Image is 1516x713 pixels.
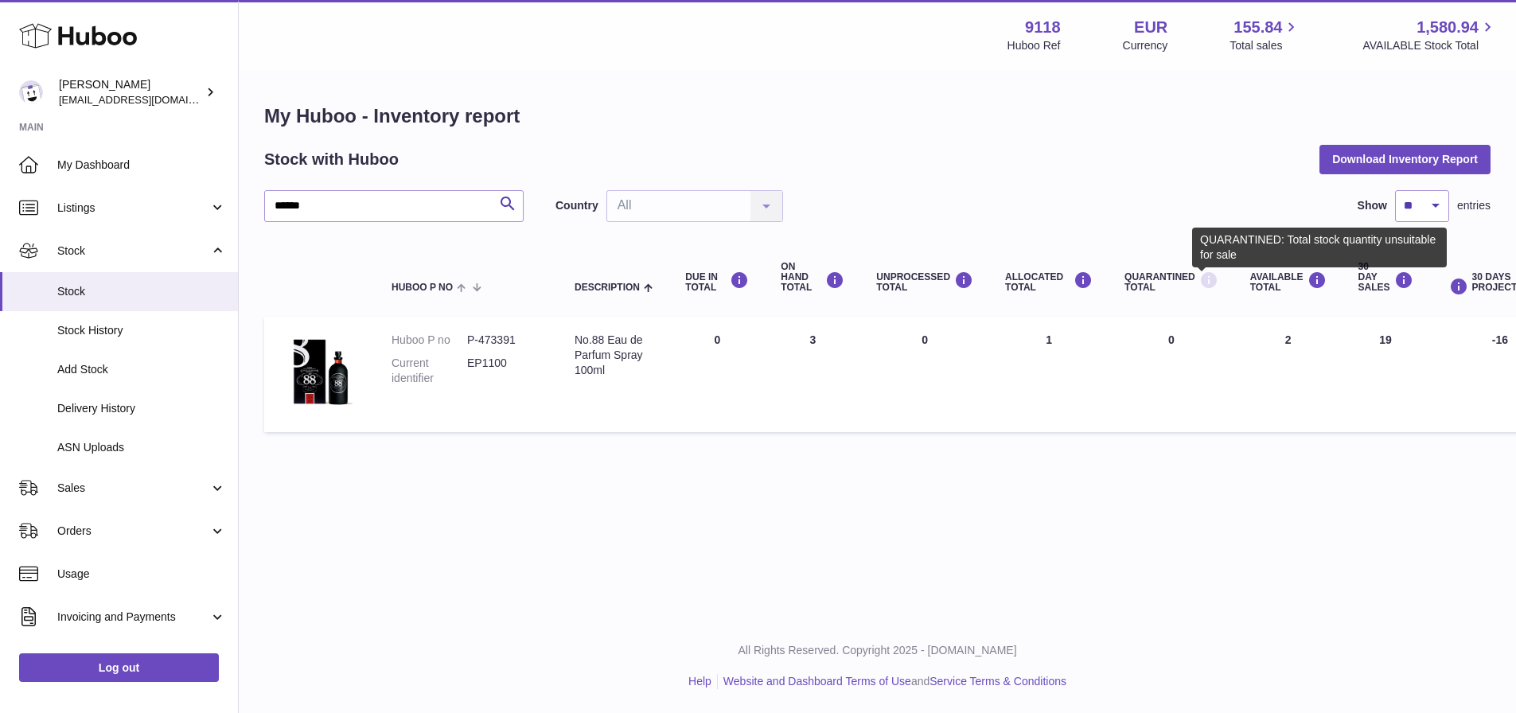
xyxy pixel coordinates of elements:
[264,103,1491,129] h1: My Huboo - Inventory report
[57,284,226,299] span: Stock
[1362,17,1497,53] a: 1,580.94 AVAILABLE Stock Total
[392,282,453,293] span: Huboo P no
[989,317,1109,432] td: 1
[929,675,1066,688] a: Service Terms & Conditions
[1358,262,1413,294] div: 30 DAY SALES
[1230,38,1300,53] span: Total sales
[1457,198,1491,213] span: entries
[57,401,226,416] span: Delivery History
[860,317,989,432] td: 0
[1234,317,1343,432] td: 2
[392,333,467,348] dt: Huboo P no
[57,481,209,496] span: Sales
[19,653,219,682] a: Log out
[1025,17,1061,38] strong: 9118
[688,675,711,688] a: Help
[1343,317,1429,432] td: 19
[57,244,209,259] span: Stock
[765,317,860,432] td: 3
[19,80,43,104] img: internalAdmin-9118@internal.huboo.com
[685,271,749,293] div: DUE IN TOTAL
[280,333,360,412] img: product image
[467,333,543,348] dd: P-473391
[57,323,226,338] span: Stock History
[575,282,640,293] span: Description
[555,198,598,213] label: Country
[467,356,543,386] dd: EP1100
[57,158,226,173] span: My Dashboard
[1124,271,1218,293] div: QUARANTINED Total
[392,356,467,386] dt: Current identifier
[1319,145,1491,173] button: Download Inventory Report
[718,674,1066,689] li: and
[57,610,209,625] span: Invoicing and Payments
[876,271,973,293] div: UNPROCESSED Total
[1233,17,1282,38] span: 155.84
[1362,38,1497,53] span: AVAILABLE Stock Total
[1358,198,1387,213] label: Show
[1005,271,1093,293] div: ALLOCATED Total
[59,93,234,106] span: [EMAIL_ADDRESS][DOMAIN_NAME]
[723,675,911,688] a: Website and Dashboard Terms of Use
[1417,17,1479,38] span: 1,580.94
[57,524,209,539] span: Orders
[57,362,226,377] span: Add Stock
[1134,17,1167,38] strong: EUR
[57,440,226,455] span: ASN Uploads
[1168,333,1175,346] span: 0
[59,77,202,107] div: [PERSON_NAME]
[575,333,653,378] div: No.88 Eau de Parfum Spray 100ml
[1123,38,1168,53] div: Currency
[1230,17,1300,53] a: 155.84 Total sales
[1007,38,1061,53] div: Huboo Ref
[57,201,209,216] span: Listings
[781,262,844,294] div: ON HAND Total
[251,643,1503,658] p: All Rights Reserved. Copyright 2025 - [DOMAIN_NAME]
[1250,271,1327,293] div: AVAILABLE Total
[264,149,399,170] h2: Stock with Huboo
[669,317,765,432] td: 0
[57,567,226,582] span: Usage
[1192,228,1447,267] div: QUARANTINED: Total stock quantity unsuitable for sale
